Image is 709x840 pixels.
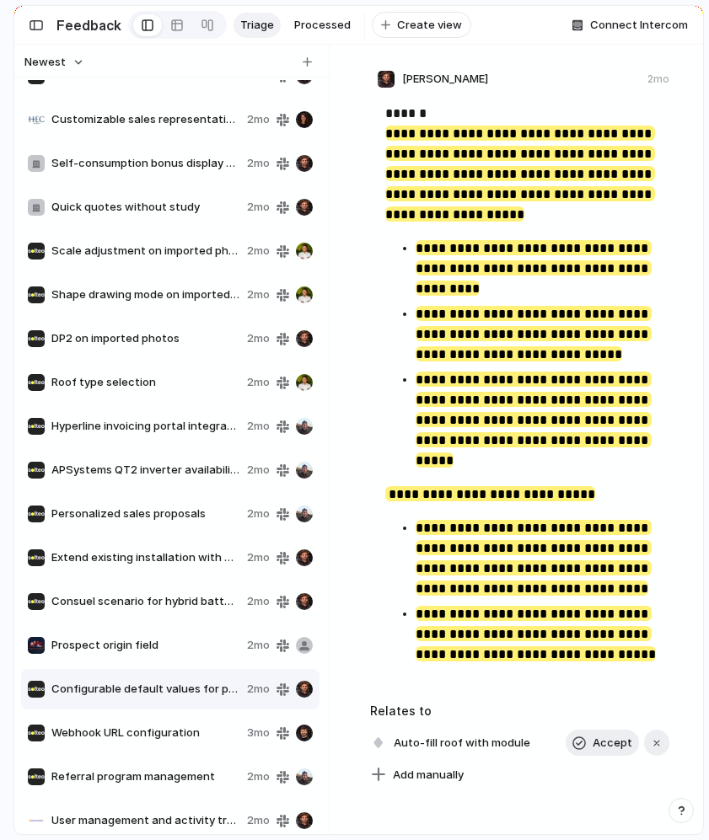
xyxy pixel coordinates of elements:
[51,506,240,522] span: Personalized sales proposals
[247,812,270,829] span: 2mo
[566,730,639,757] button: Accept
[247,374,270,391] span: 2mo
[247,155,270,172] span: 2mo
[247,593,270,610] span: 2mo
[51,681,240,698] span: Configurable default values for project parameters
[247,549,270,566] span: 2mo
[51,199,240,216] span: Quick quotes without study
[247,243,270,259] span: 2mo
[51,418,240,435] span: Hyperline invoicing portal integration
[247,111,270,128] span: 2mo
[389,731,535,755] span: Auto-fill roof with module
[247,637,270,654] span: 2mo
[402,71,488,88] span: [PERSON_NAME]
[51,374,240,391] span: Roof type selection
[364,763,470,787] button: Add manually
[247,199,270,216] span: 2mo
[287,13,357,38] a: Processed
[51,243,240,259] span: Scale adjustment on imported photos
[247,286,270,303] span: 2mo
[247,506,270,522] span: 2mo
[51,725,240,741] span: Webhook URL configuration
[51,330,240,347] span: DP2 on imported photos
[370,702,669,720] h3: Relates to
[590,17,688,34] span: Connect Intercom
[22,51,87,73] button: Newest
[51,67,240,84] span: Default 3D mode
[51,155,240,172] span: Self-consumption bonus display on quotes
[240,17,274,34] span: Triage
[247,67,270,84] span: 2mo
[51,637,240,654] span: Prospect origin field
[397,17,462,34] span: Create view
[372,12,471,39] button: Create view
[247,768,270,785] span: 2mo
[247,462,270,479] span: 2mo
[51,593,240,610] span: Consuel scenario for hybrid battery+micro installations
[51,768,240,785] span: Referral program management
[393,767,464,784] span: Add manually
[647,72,669,87] div: 2mo
[593,735,632,752] span: Accept
[247,330,270,347] span: 2mo
[24,54,66,71] span: Newest
[247,418,270,435] span: 2mo
[51,286,240,303] span: Shape drawing mode on imported photos
[51,549,240,566] span: Extend existing installation with additional panels and batteries
[51,111,240,128] span: Customizable sales representative name in proposals
[247,725,270,741] span: 3mo
[247,681,270,698] span: 2mo
[51,462,240,479] span: APSystems QT2 inverter availability
[294,17,351,34] span: Processed
[565,13,695,38] button: Connect Intercom
[234,13,281,38] a: Triage
[51,812,240,829] span: User management and activity tracking
[56,15,121,35] h2: Feedback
